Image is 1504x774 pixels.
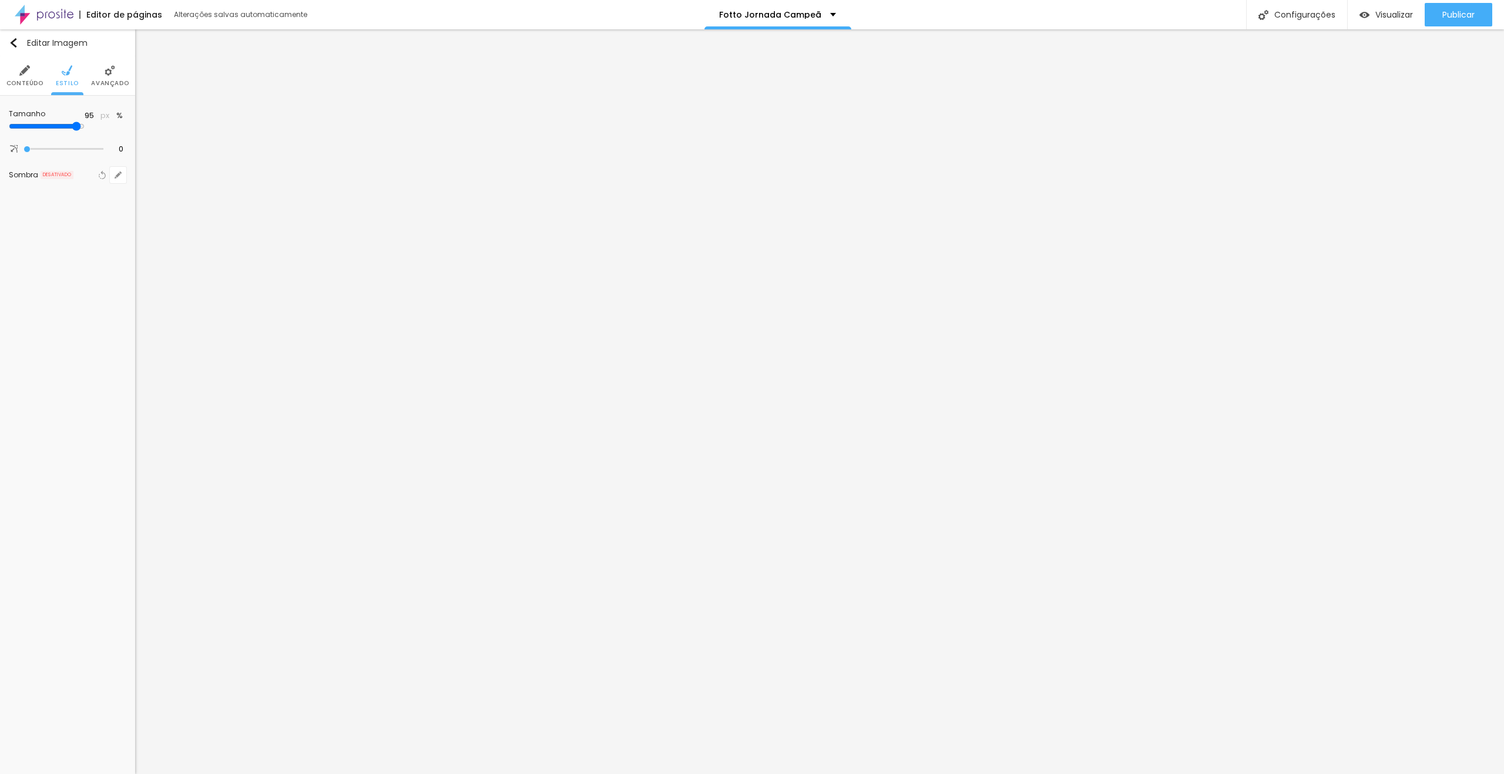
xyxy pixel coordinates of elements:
img: Icone [105,65,115,76]
div: Alterações salvas automaticamente [174,11,309,18]
iframe: Editor [135,29,1504,774]
div: Tamanho [9,110,75,117]
div: Editor de páginas [79,11,162,19]
button: Visualizar [1348,3,1425,26]
img: Icone [9,38,18,48]
button: Publicar [1425,3,1492,26]
button: px [97,111,113,121]
div: Sombra [9,171,38,179]
span: Estilo [56,80,79,86]
p: Fotto Jornada Campeã [719,11,821,19]
button: % [113,111,126,121]
img: Icone [19,65,30,76]
span: Avançado [91,80,129,86]
img: Icone [62,65,72,76]
div: Editar Imagem [9,38,88,48]
span: DESATIVADO [41,171,73,179]
span: Publicar [1442,10,1475,19]
img: view-1.svg [1359,10,1369,20]
img: Icone [10,145,18,153]
span: Visualizar [1375,10,1413,19]
img: Icone [1258,10,1268,20]
span: Conteúdo [6,80,43,86]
